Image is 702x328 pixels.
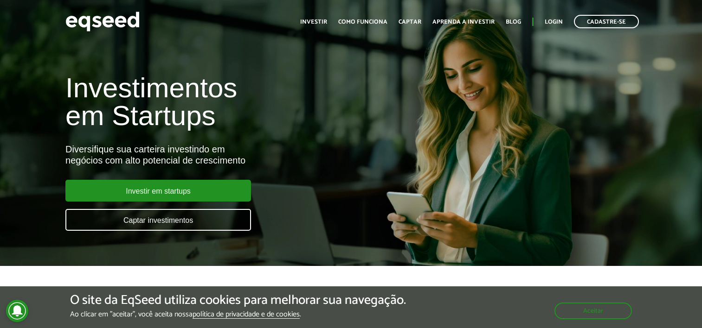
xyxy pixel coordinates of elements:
[399,19,421,25] a: Captar
[65,74,403,130] h1: Investimentos em Startups
[338,19,387,25] a: Como funciona
[506,19,521,25] a: Blog
[65,144,403,166] div: Diversifique sua carteira investindo em negócios com alto potencial de crescimento
[574,15,639,28] a: Cadastre-se
[65,9,140,34] img: EqSeed
[432,19,495,25] a: Aprenda a investir
[70,293,406,308] h5: O site da EqSeed utiliza cookies para melhorar sua navegação.
[554,303,632,319] button: Aceitar
[65,180,251,202] a: Investir em startups
[545,19,563,25] a: Login
[300,19,327,25] a: Investir
[65,209,251,231] a: Captar investimentos
[193,311,300,319] a: política de privacidade e de cookies
[70,310,406,319] p: Ao clicar em "aceitar", você aceita nossa .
